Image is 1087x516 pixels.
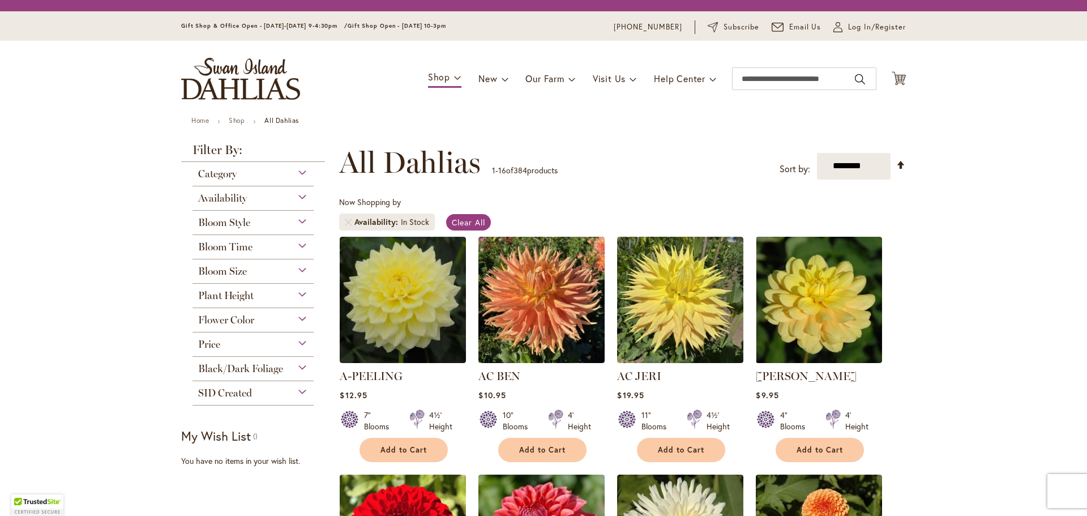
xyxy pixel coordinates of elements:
a: A-PEELING [340,369,403,383]
div: In Stock [401,216,429,228]
div: 10" Blooms [503,410,534,432]
span: Add to Cart [797,445,843,455]
img: AHOY MATEY [756,237,882,363]
span: Shop [428,71,450,83]
div: 11" Blooms [641,410,673,432]
span: Bloom Time [198,241,253,253]
p: - of products [492,161,558,180]
span: All Dahlias [339,146,481,180]
span: Black/Dark Foliage [198,363,283,375]
img: AC BEN [478,237,605,363]
span: $19.95 [617,390,644,400]
a: [PERSON_NAME] [756,369,857,383]
div: You have no items in your wish list. [181,455,332,467]
span: 384 [513,165,527,176]
div: 4' Height [845,410,868,432]
label: Sort by: [780,159,810,180]
span: Add to Cart [658,445,704,455]
span: Add to Cart [380,445,427,455]
div: 4" Blooms [780,410,812,432]
span: Gift Shop & Office Open - [DATE]-[DATE] 9-4:30pm / [181,22,348,29]
span: Flower Color [198,314,254,326]
span: Subscribe [724,22,759,33]
img: AC Jeri [617,237,743,363]
span: $12.95 [340,390,367,400]
div: 7" Blooms [364,410,396,432]
span: Availability [354,216,401,228]
span: Plant Height [198,289,254,302]
span: New [478,73,497,84]
span: 1 [492,165,495,176]
span: Log In/Register [848,22,906,33]
a: Subscribe [708,22,759,33]
span: Add to Cart [519,445,566,455]
span: Bloom Style [198,216,250,229]
a: AC JERI [617,369,661,383]
a: Home [191,116,209,125]
span: $9.95 [756,390,778,400]
a: AC BEN [478,355,605,365]
a: AC Jeri [617,355,743,365]
span: Our Farm [525,73,564,84]
a: Remove Availability In Stock [345,219,352,225]
span: Gift Shop Open - [DATE] 10-3pm [348,22,446,29]
span: Visit Us [593,73,626,84]
span: Email Us [789,22,821,33]
button: Add to Cart [776,438,864,462]
a: Log In/Register [833,22,906,33]
a: [PHONE_NUMBER] [614,22,682,33]
span: Availability [198,192,247,204]
span: SID Created [198,387,252,399]
span: Price [198,338,220,351]
span: Bloom Size [198,265,247,278]
a: A-Peeling [340,355,466,365]
img: A-Peeling [340,237,466,363]
a: Shop [229,116,245,125]
a: AC BEN [478,369,520,383]
span: 16 [498,165,506,176]
span: $10.95 [478,390,506,400]
div: 4½' Height [707,410,730,432]
button: Add to Cart [637,438,725,462]
div: TrustedSite Certified [11,494,63,516]
span: Now Shopping by [339,197,401,207]
button: Add to Cart [360,438,448,462]
div: 4½' Height [429,410,452,432]
a: Clear All [446,214,491,231]
a: store logo [181,58,300,100]
span: Category [198,168,237,180]
strong: Filter By: [181,144,325,162]
span: Clear All [452,217,485,228]
a: AHOY MATEY [756,355,882,365]
button: Search [855,70,865,88]
strong: My Wish List [181,428,251,444]
span: Help Center [654,73,705,84]
div: 4' Height [568,410,591,432]
a: Email Us [772,22,821,33]
button: Add to Cart [498,438,587,462]
strong: All Dahlias [264,116,299,125]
